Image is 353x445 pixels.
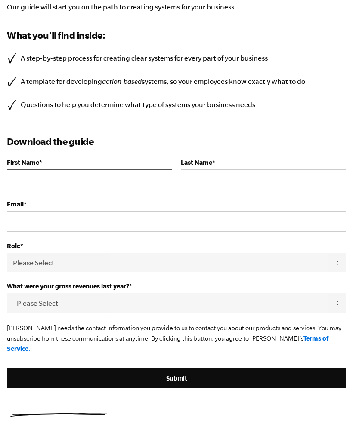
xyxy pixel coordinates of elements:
span: Role [7,242,20,249]
h3: Download the guide [7,135,346,148]
span: Last Name [181,159,212,166]
iframe: Chat Widget [310,404,353,445]
span: What were your gross revenues last year? [7,282,129,290]
i: action-based [102,77,142,85]
li: A step-by-step process for creating clear systems for every part of your business [7,52,346,64]
h3: What you'll find inside: [7,28,346,42]
span: First Name [7,159,39,166]
li: Questions to help you determine what type of systems your business needs [7,99,346,110]
li: A template for developing systems, so your employees know exactly what to do [7,76,346,87]
span: Email [7,200,24,208]
input: Submit [7,368,346,388]
p: [PERSON_NAME] needs the contact information you provide to us to contact you about our products a... [7,323,346,354]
